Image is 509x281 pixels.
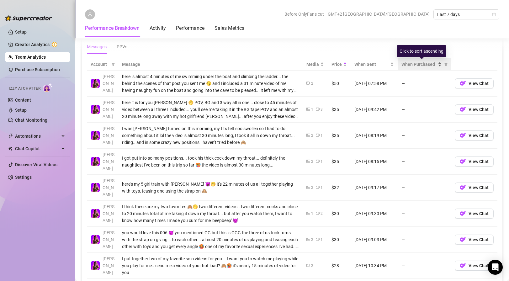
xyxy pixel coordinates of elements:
div: Activity [150,24,166,32]
img: Alexis [91,131,100,140]
td: [DATE] 10:34 PM [351,253,398,279]
span: Before OnlyFans cut [284,9,324,19]
img: Alexis [91,157,100,166]
span: Last 7 days [437,10,496,19]
img: OF [460,106,466,113]
img: AI Chatter [43,83,53,92]
img: Alexis [91,209,100,218]
button: OFView Chat [455,183,494,193]
span: Automations [15,131,60,141]
td: $30 [328,201,351,227]
td: $32 [328,175,351,201]
button: OFView Chat [455,130,494,140]
span: Account [91,61,109,68]
span: picture [306,185,310,189]
img: OF [460,158,466,165]
img: Alexis [91,79,100,88]
div: Open Intercom Messenger [488,260,503,275]
th: Price [328,58,351,71]
span: View Chat [469,159,489,164]
span: picture [306,133,310,137]
div: I put together two of my favorite solo videos for you... I want you to watch me playing while you... [122,255,299,276]
span: [PERSON_NAME] [103,100,114,119]
img: Alexis [91,261,100,270]
a: OFView Chat [455,213,494,218]
button: OFView Chat [455,235,494,245]
img: OF [460,210,466,217]
a: OFView Chat [455,239,494,244]
span: filter [444,62,448,66]
span: View Chat [469,107,489,112]
div: Performance Breakdown [85,24,140,32]
div: here's my 5 girl train with [PERSON_NAME] 😈🤭 it's 22 minutes of us all together playing with toys... [122,181,299,194]
img: OF [460,80,466,87]
span: [PERSON_NAME] [103,230,114,249]
td: — [398,227,451,253]
span: GMT+2 [GEOGRAPHIC_DATA]/[GEOGRAPHIC_DATA] [328,9,430,19]
span: When Sent [354,61,389,68]
td: — [398,253,451,279]
img: OF [460,236,466,243]
a: Team Analytics [15,55,46,60]
td: [DATE] 09:30 PM [351,201,398,227]
div: 2 [321,211,323,217]
td: — [398,71,451,97]
td: [DATE] 09:03 PM [351,227,398,253]
td: [DATE] 08:19 PM [351,123,398,149]
img: OF [460,132,466,139]
td: [DATE] 08:15 PM [351,149,398,175]
span: video-camera [316,211,320,215]
div: 3 [321,107,323,113]
th: When Purchased [398,58,451,71]
span: video-camera [316,107,320,111]
span: [PERSON_NAME] [103,256,114,275]
span: [PERSON_NAME] [103,178,114,197]
a: OFView Chat [455,109,494,114]
span: When Purchased [401,61,437,68]
span: picture [306,237,310,241]
span: picture [306,211,310,215]
a: OFView Chat [455,135,494,140]
span: Price [331,61,342,68]
div: I think these are my two favorites 🙈🤭 two different videos.. two different cocks and close to 20 ... [122,203,299,224]
button: OFView Chat [455,209,494,219]
img: Alexis [91,105,100,114]
td: $30 [328,227,351,253]
div: here is almost 4 minutes of me swimming under the boat and climbing the ladder... the behind the ... [122,73,299,94]
span: video-camera [316,159,320,163]
td: [DATE] 09:17 PM [351,175,398,201]
span: video-camera [306,263,310,267]
a: OFView Chat [455,265,494,270]
span: thunderbolt [8,134,13,139]
div: 2 [311,159,313,165]
div: here it is for you [PERSON_NAME] 🤭 POV, BG and 3 way all in one... close to 45 minutes of video b... [122,99,299,120]
button: OFView Chat [455,104,494,114]
td: $28 [328,253,351,279]
span: picture [306,159,310,163]
td: $35 [328,149,351,175]
span: [PERSON_NAME] [103,204,114,223]
div: 2 [311,185,313,191]
div: 1 [321,159,323,165]
div: PPVs [117,43,127,50]
div: 2 [311,133,313,139]
div: I got put into so many positions... took his thick cock down my throat... definitely the naughtie... [122,155,299,168]
a: Settings [15,175,32,180]
a: Setup [15,108,27,113]
span: View Chat [469,211,489,216]
div: you would love this 006 😈 you mentioned GG but this is GGG the three of us took turns with the st... [122,229,299,250]
td: — [398,175,451,201]
span: calendar [492,13,496,16]
td: $50 [328,71,351,97]
img: Alexis [91,183,100,192]
span: video-camera [316,185,320,189]
div: Click to sort ascending [397,45,446,57]
div: 2 [311,263,313,269]
td: [DATE] 07:58 PM [351,71,398,97]
div: 1 [321,237,323,243]
td: — [398,123,451,149]
span: video-camera [306,81,310,85]
span: [PERSON_NAME] [103,126,114,145]
div: 1 [311,211,313,217]
div: I was [PERSON_NAME] turned on this morning, my tits felt soo swollen so I had to do something abo... [122,125,299,146]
